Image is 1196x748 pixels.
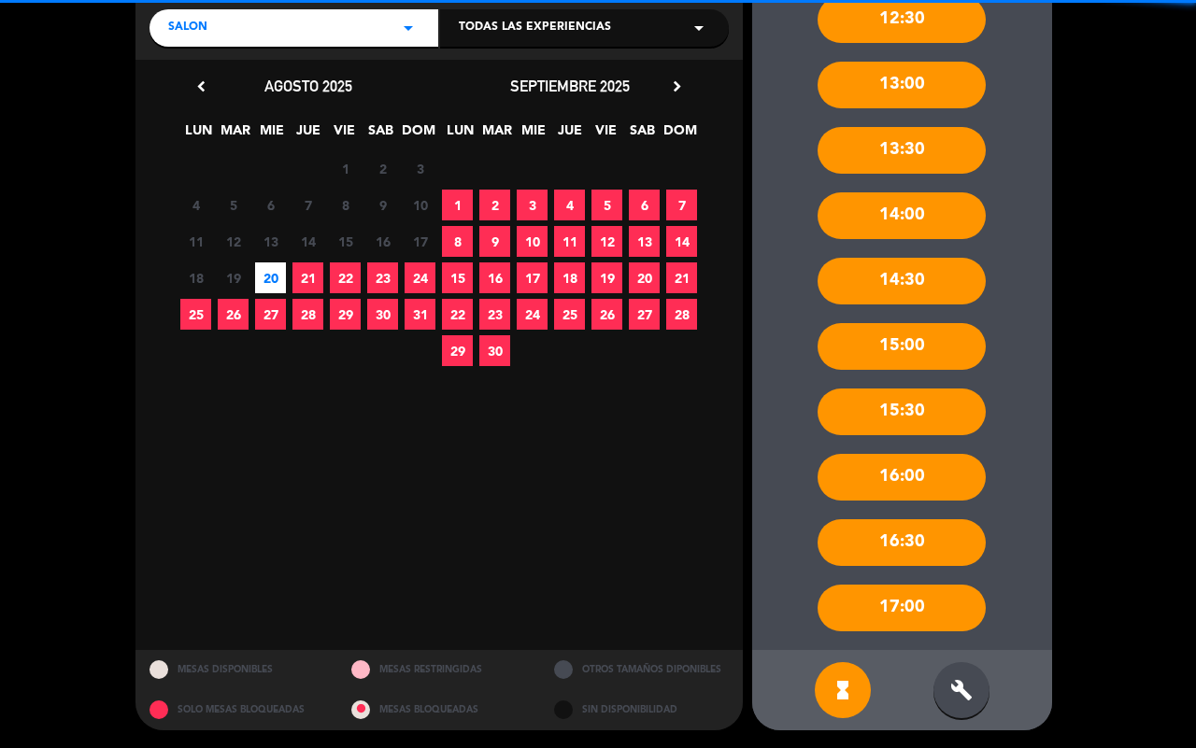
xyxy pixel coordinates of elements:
[255,226,286,257] span: 13
[666,226,697,257] span: 14
[818,192,986,239] div: 14:00
[135,690,338,730] div: SOLO MESAS BLOQUEADAS
[330,190,361,220] span: 8
[292,299,323,330] span: 28
[367,190,398,220] span: 9
[168,19,207,37] span: Salon
[330,262,361,293] span: 22
[479,299,510,330] span: 23
[591,226,622,257] span: 12
[367,299,398,330] span: 30
[518,120,548,150] span: MIE
[479,262,510,293] span: 16
[180,299,211,330] span: 25
[445,120,476,150] span: LUN
[292,190,323,220] span: 7
[405,153,435,184] span: 3
[442,262,473,293] span: 15
[666,190,697,220] span: 7
[629,299,660,330] span: 27
[405,190,435,220] span: 10
[330,299,361,330] span: 29
[218,226,249,257] span: 12
[629,190,660,220] span: 6
[818,62,986,108] div: 13:00
[554,299,585,330] span: 25
[255,299,286,330] span: 27
[183,120,214,150] span: LUN
[627,120,658,150] span: SAB
[517,226,548,257] span: 10
[950,679,973,701] i: build
[367,226,398,257] span: 16
[459,19,611,37] span: Todas las experiencias
[517,262,548,293] span: 17
[192,77,211,96] i: chevron_left
[330,226,361,257] span: 15
[405,299,435,330] span: 31
[402,120,433,150] span: DOM
[818,454,986,501] div: 16:00
[629,226,660,257] span: 13
[479,190,510,220] span: 2
[481,120,512,150] span: MAR
[365,120,396,150] span: SAB
[442,335,473,366] span: 29
[405,262,435,293] span: 24
[591,190,622,220] span: 5
[629,262,660,293] span: 20
[517,299,548,330] span: 24
[818,388,986,435] div: 15:30
[292,262,323,293] span: 21
[218,262,249,293] span: 19
[256,120,287,150] span: MIE
[337,650,540,690] div: MESAS RESTRINGIDAS
[479,335,510,366] span: 30
[554,190,585,220] span: 4
[667,77,687,96] i: chevron_right
[218,190,249,220] span: 5
[367,262,398,293] span: 23
[663,120,694,150] span: DOM
[479,226,510,257] span: 9
[554,120,585,150] span: JUE
[442,299,473,330] span: 22
[337,690,540,730] div: MESAS BLOQUEADAS
[180,262,211,293] span: 18
[220,120,250,150] span: MAR
[818,258,986,304] div: 14:30
[818,127,986,174] div: 13:30
[292,226,323,257] span: 14
[180,226,211,257] span: 11
[818,519,986,566] div: 16:30
[540,650,743,690] div: OTROS TAMAÑOS DIPONIBLES
[818,585,986,631] div: 17:00
[510,77,630,95] span: septiembre 2025
[591,299,622,330] span: 26
[554,226,585,257] span: 11
[135,650,338,690] div: MESAS DISPONIBLES
[255,190,286,220] span: 6
[442,190,473,220] span: 1
[688,17,710,39] i: arrow_drop_down
[818,323,986,370] div: 15:00
[264,77,352,95] span: agosto 2025
[517,190,548,220] span: 3
[405,226,435,257] span: 17
[329,120,360,150] span: VIE
[330,153,361,184] span: 1
[554,262,585,293] span: 18
[397,17,420,39] i: arrow_drop_down
[292,120,323,150] span: JUE
[591,262,622,293] span: 19
[255,262,286,293] span: 20
[591,120,621,150] span: VIE
[540,690,743,730] div: SIN DISPONIBILIDAD
[218,299,249,330] span: 26
[832,679,854,701] i: hourglass_full
[442,226,473,257] span: 8
[367,153,398,184] span: 2
[180,190,211,220] span: 4
[666,262,697,293] span: 21
[666,299,697,330] span: 28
